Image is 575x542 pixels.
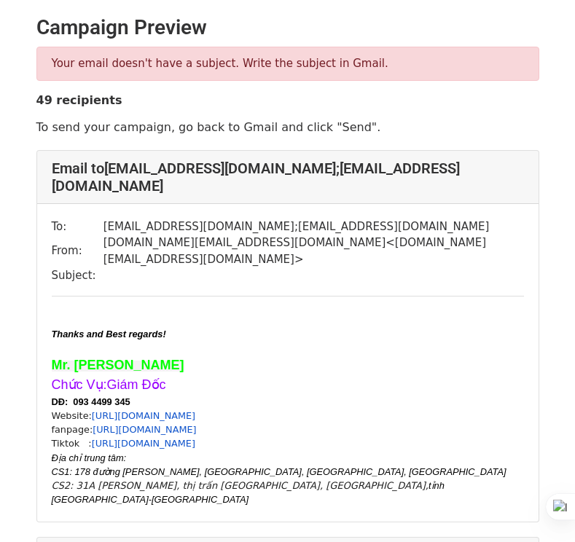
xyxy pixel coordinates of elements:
td: From: [52,235,103,267]
strong: 49 recipients [36,93,122,107]
a: [URL][DOMAIN_NAME] [93,424,196,435]
h2: Campaign Preview [36,15,539,40]
td: [DOMAIN_NAME][EMAIL_ADDRESS][DOMAIN_NAME] < [DOMAIN_NAME][EMAIL_ADDRESS][DOMAIN_NAME] > [103,235,524,267]
font: Thanks and Best regards! [52,329,166,339]
font: Chức Vụ:Giám Đốc [52,377,166,392]
i: Địa chỉ trung tâm: [52,452,127,463]
a: [URL][DOMAIN_NAME] [92,410,195,421]
b: Mr. [PERSON_NAME] [52,358,184,372]
div: Website: fanpage: Tiktok : [52,409,524,451]
td: [EMAIL_ADDRESS][DOMAIN_NAME] ; [EMAIL_ADDRESS][DOMAIN_NAME] [103,219,524,235]
b: DĐ: 093 4499 345 [52,396,130,407]
i: CS2: 31A [PERSON_NAME], thị trấn [GEOGRAPHIC_DATA], [GEOGRAPHIC_DATA], [52,480,445,506]
td: To: [52,219,103,235]
p: Your email doesn't have a subject. Write the subject in Gmail. [52,56,524,71]
h4: Email to [EMAIL_ADDRESS][DOMAIN_NAME] ; [EMAIL_ADDRESS][DOMAIN_NAME] [52,160,524,195]
a: [URL][DOMAIN_NAME] [92,438,195,449]
span: tỉnh [GEOGRAPHIC_DATA]-[GEOGRAPHIC_DATA] [52,480,445,506]
i: CS1: 178 đường [PERSON_NAME], [GEOGRAPHIC_DATA], [GEOGRAPHIC_DATA], [GEOGRAPHIC_DATA] [52,466,506,477]
td: Subject: [52,267,103,284]
p: To send your campaign, go back to Gmail and click "Send". [36,119,539,135]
